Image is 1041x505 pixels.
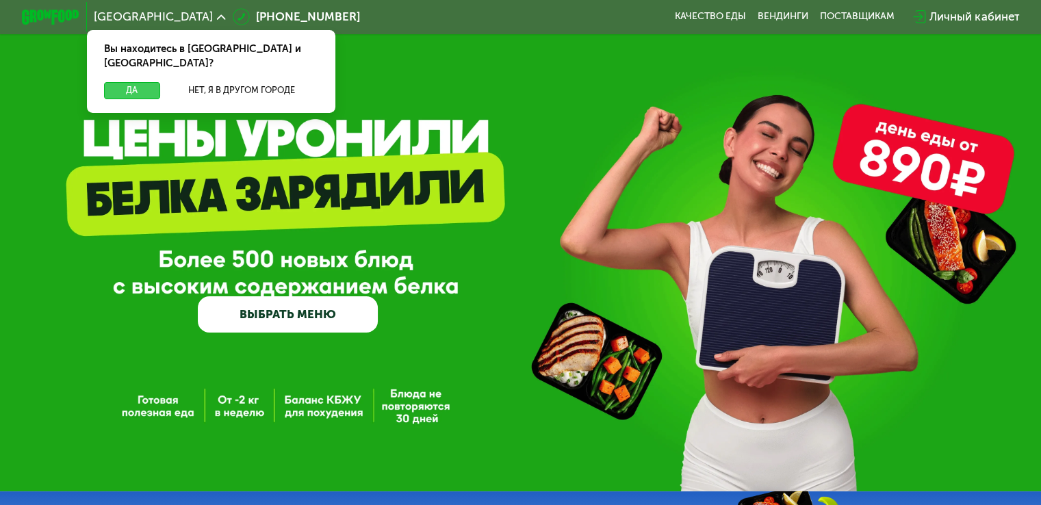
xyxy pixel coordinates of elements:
[233,8,360,25] a: [PHONE_NUMBER]
[166,82,318,99] button: Нет, я в другом городе
[929,8,1019,25] div: Личный кабинет
[104,82,159,99] button: Да
[675,11,746,23] a: Качество еды
[87,30,335,82] div: Вы находитесь в [GEOGRAPHIC_DATA] и [GEOGRAPHIC_DATA]?
[94,11,213,23] span: [GEOGRAPHIC_DATA]
[820,11,895,23] div: поставщикам
[758,11,808,23] a: Вендинги
[198,296,378,333] a: ВЫБРАТЬ МЕНЮ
